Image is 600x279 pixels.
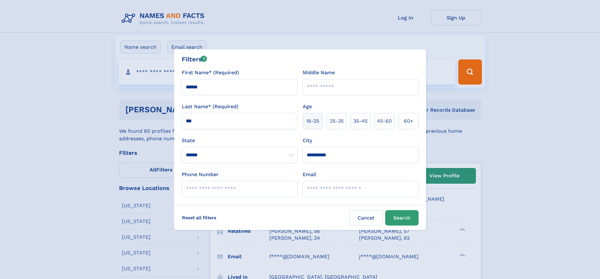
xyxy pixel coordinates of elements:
div: Filters [182,54,207,64]
label: Middle Name [303,69,335,76]
label: Reset all filters [178,210,220,225]
label: City [303,137,312,144]
label: First Name* (Required) [182,69,239,76]
label: Phone Number [182,171,219,178]
label: Age [303,103,312,110]
span: 60+ [404,117,413,125]
label: Last Name* (Required) [182,103,238,110]
span: 45‑60 [377,117,392,125]
label: State [182,137,298,144]
span: 35‑45 [353,117,368,125]
span: 18‑25 [306,117,319,125]
label: Cancel [349,210,383,226]
label: Email [303,171,316,178]
span: 25‑35 [330,117,344,125]
button: Search [385,210,419,226]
